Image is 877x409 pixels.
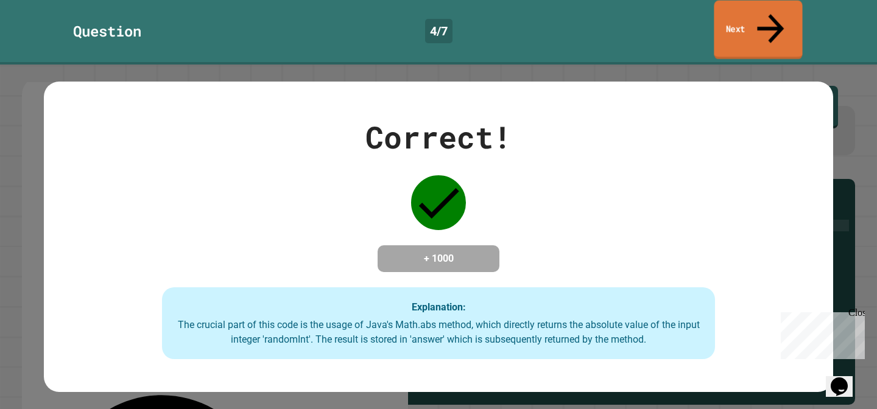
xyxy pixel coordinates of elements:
[5,5,84,77] div: Chat with us now!Close
[425,19,453,43] div: 4 / 7
[390,251,487,266] h4: + 1000
[714,1,802,60] a: Next
[412,301,466,313] strong: Explanation:
[826,360,865,397] iframe: chat widget
[776,307,865,359] iframe: chat widget
[73,20,141,42] div: Question
[365,114,512,160] div: Correct!
[174,318,702,347] div: The crucial part of this code is the usage of Java's Math.abs method, which directly returns the ...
